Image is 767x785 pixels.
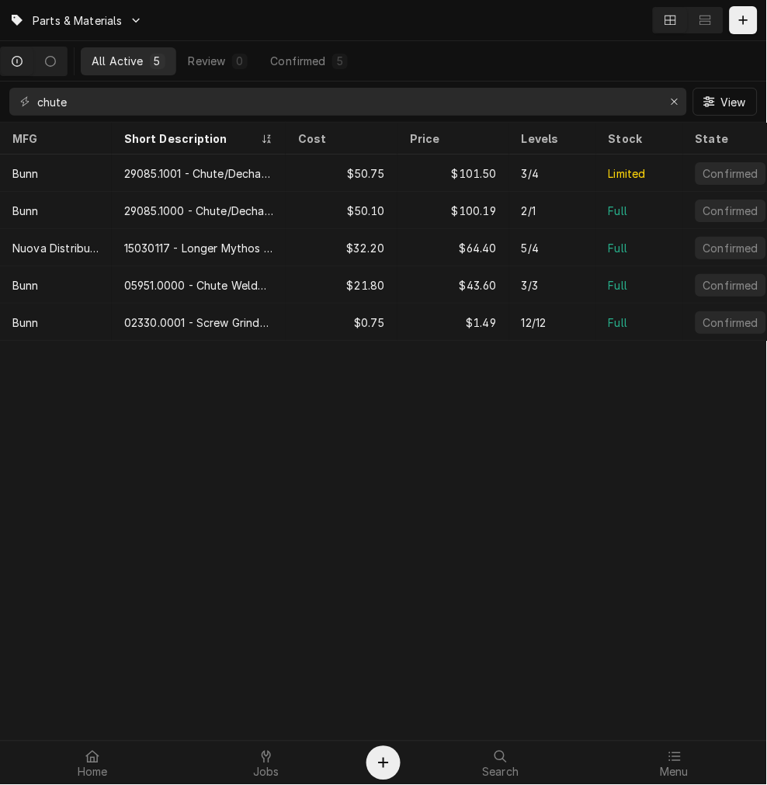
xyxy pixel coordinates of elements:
[702,203,760,219] div: Confirmed
[124,277,273,294] div: 05951.0000 - Chute Weldment
[522,130,581,147] div: Levels
[124,314,273,331] div: 02330.0001 - Screw Grinder Chute
[124,130,258,147] div: Short Description
[366,746,401,780] button: Create Object
[702,165,760,182] div: Confirmed
[124,203,273,219] div: 29085.1000 - Chute/Dechaffer Assembly, G1/G2
[662,89,687,114] button: Erase input
[12,203,39,219] div: Bunn
[37,88,658,116] input: Keyword search
[271,53,326,69] div: Confirmed
[702,240,760,256] div: Confirmed
[410,130,494,147] div: Price
[286,304,397,341] div: $0.75
[12,130,96,147] div: MFG
[180,745,352,782] a: Jobs
[189,53,226,69] div: Review
[3,8,149,33] a: Go to Parts & Materials
[286,229,397,266] div: $32.20
[609,165,646,182] div: Limited
[12,314,39,331] div: Bunn
[397,304,509,341] div: $1.49
[286,155,397,192] div: $50.75
[235,53,245,69] div: 0
[588,745,761,782] a: Menu
[609,240,628,256] div: Full
[124,165,273,182] div: 29085.1001 - Chute/Dechaffer G2.G3
[693,88,758,116] button: View
[609,314,628,331] div: Full
[78,766,108,779] span: Home
[397,266,509,304] div: $43.60
[609,130,668,147] div: Stock
[286,266,397,304] div: $21.80
[92,53,144,69] div: All Active
[124,240,273,256] div: 15030117 - Longer Mythos SS Coffee Chute
[12,165,39,182] div: Bunn
[609,203,628,219] div: Full
[415,745,587,782] a: Search
[33,12,123,29] span: Parts & Materials
[286,192,397,229] div: $50.10
[522,314,547,331] div: 12/12
[702,277,760,294] div: Confirmed
[696,130,767,147] div: State
[397,155,509,192] div: $101.50
[702,314,760,331] div: Confirmed
[397,229,509,266] div: $64.40
[253,766,279,779] span: Jobs
[483,766,519,779] span: Search
[522,203,536,219] div: 2/1
[335,53,345,69] div: 5
[298,130,382,147] div: Cost
[609,277,628,294] div: Full
[717,94,749,110] span: View
[661,766,689,779] span: Menu
[12,277,39,294] div: Bunn
[12,240,99,256] div: Nuova Distribution
[397,192,509,229] div: $100.19
[522,240,539,256] div: 5/4
[522,165,539,182] div: 3/4
[522,277,538,294] div: 3/3
[153,53,162,69] div: 5
[6,745,179,782] a: Home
